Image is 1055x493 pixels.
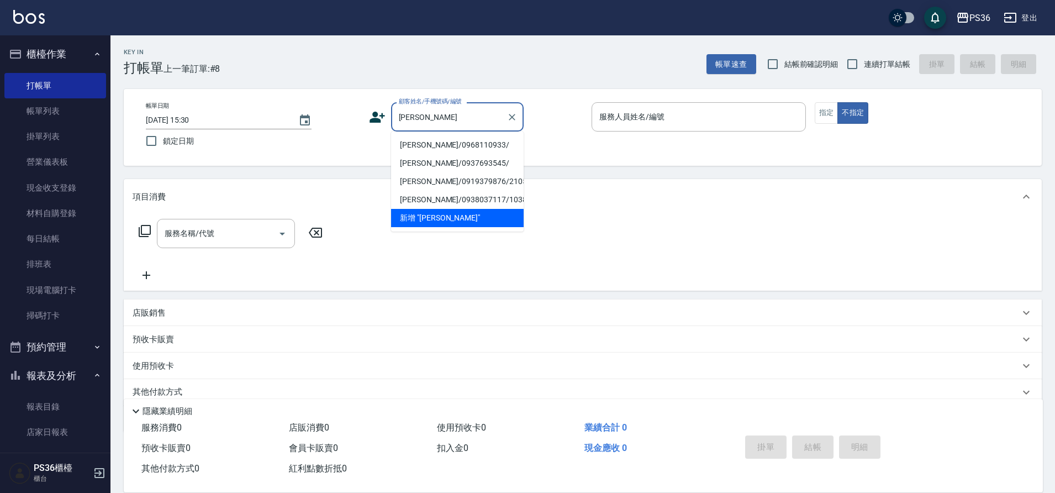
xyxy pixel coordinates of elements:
[4,445,106,471] a: 互助日報表
[391,191,524,209] li: [PERSON_NAME]/0938037117/10387
[4,175,106,201] a: 現金收支登錄
[133,360,174,372] p: 使用預收卡
[584,443,627,453] span: 現金應收 0
[4,361,106,390] button: 報表及分析
[289,443,338,453] span: 會員卡販賣 0
[133,334,174,345] p: 預收卡販賣
[292,107,318,134] button: Choose date, selected date is 2025-08-22
[146,111,287,129] input: YYYY/MM/DD hh:mm
[4,394,106,419] a: 報表目錄
[437,422,486,433] span: 使用預收卡 0
[706,54,756,75] button: 帳單速查
[4,333,106,361] button: 預約管理
[141,443,191,453] span: 預收卡販賣 0
[4,226,106,251] a: 每日結帳
[864,59,910,70] span: 連續打單結帳
[163,135,194,147] span: 鎖定日期
[4,40,106,69] button: 櫃檯作業
[952,7,995,29] button: PS36
[133,386,188,398] p: 其他付款方式
[504,109,520,125] button: Clear
[289,422,329,433] span: 店販消費 0
[399,97,462,106] label: 顧客姓名/手機號碼/編號
[999,8,1042,28] button: 登出
[4,149,106,175] a: 營業儀表板
[784,59,838,70] span: 結帳前確認明細
[4,277,106,303] a: 現場電腦打卡
[969,11,990,25] div: PS36
[124,300,1042,326] div: 店販銷售
[289,463,347,474] span: 紅利點數折抵 0
[141,463,199,474] span: 其他付款方式 0
[391,154,524,172] li: [PERSON_NAME]/0937693545/
[4,251,106,277] a: 排班表
[4,201,106,226] a: 材料自購登錄
[124,353,1042,379] div: 使用預收卡
[273,225,291,243] button: Open
[13,10,45,24] img: Logo
[584,422,627,433] span: 業績合計 0
[143,406,192,417] p: 隱藏業績明細
[34,463,90,474] h5: PS36櫃檯
[4,124,106,149] a: 掛單列表
[4,419,106,445] a: 店家日報表
[815,102,838,124] button: 指定
[133,191,166,203] p: 項目消費
[163,62,220,76] span: 上一筆訂單:#8
[4,98,106,124] a: 帳單列表
[124,379,1042,406] div: 其他付款方式
[391,209,524,227] li: 新增 "[PERSON_NAME]"
[141,422,182,433] span: 服務消費 0
[437,443,468,453] span: 扣入金 0
[391,136,524,154] li: [PERSON_NAME]/0968110933/
[837,102,868,124] button: 不指定
[124,49,163,56] h2: Key In
[124,179,1042,214] div: 項目消費
[146,102,169,110] label: 帳單日期
[133,307,166,319] p: 店販銷售
[391,172,524,191] li: [PERSON_NAME]/0919379876/2105
[9,462,31,484] img: Person
[124,60,163,76] h3: 打帳單
[4,303,106,328] a: 掃碼打卡
[34,474,90,484] p: 櫃台
[924,7,946,29] button: save
[124,326,1042,353] div: 預收卡販賣
[4,73,106,98] a: 打帳單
